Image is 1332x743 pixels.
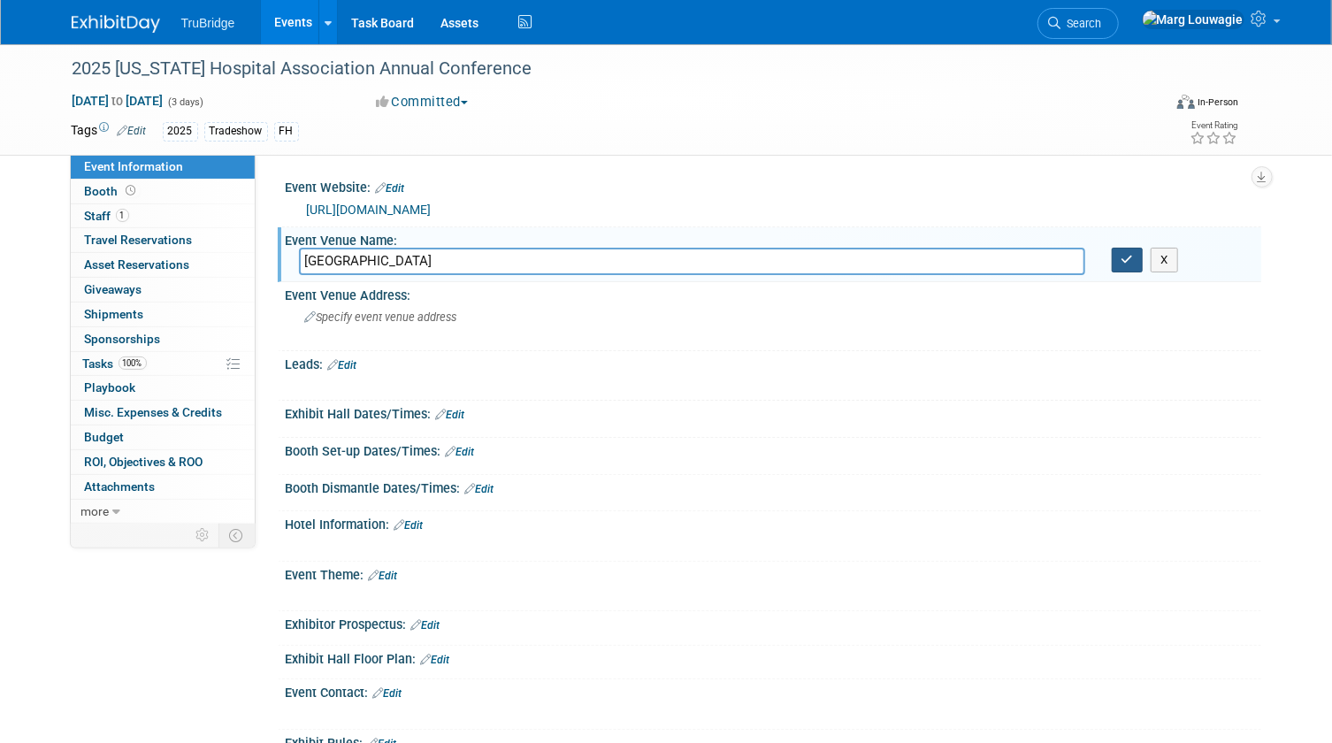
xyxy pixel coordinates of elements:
span: Playbook [85,380,136,394]
a: Edit [328,359,357,371]
div: In-Person [1198,96,1239,109]
a: ROI, Objectives & ROO [71,450,255,474]
a: [URL][DOMAIN_NAME] [307,203,432,217]
a: Search [1037,8,1119,39]
span: Travel Reservations [85,233,193,247]
span: (3 days) [167,96,204,108]
div: FH [274,122,299,141]
a: Sponsorships [71,327,255,351]
div: Event Venue Address: [286,282,1261,304]
span: [DATE] [DATE] [72,93,165,109]
a: Misc. Expenses & Credits [71,401,255,425]
a: Edit [394,519,424,532]
span: TruBridge [181,16,235,30]
span: ROI, Objectives & ROO [85,455,203,469]
div: Exhibit Hall Floor Plan: [286,646,1261,669]
div: Booth Set-up Dates/Times: [286,438,1261,461]
a: Edit [421,654,450,666]
a: Asset Reservations [71,253,255,277]
a: Playbook [71,376,255,400]
div: Booth Dismantle Dates/Times: [286,475,1261,498]
a: Budget [71,425,255,449]
div: Event Theme: [286,562,1261,585]
div: Event Venue Name: [286,227,1261,249]
span: Misc. Expenses & Credits [85,405,223,419]
a: Edit [446,446,475,458]
a: Edit [436,409,465,421]
span: Attachments [85,479,156,494]
td: Personalize Event Tab Strip [188,524,219,547]
span: Giveaways [85,282,142,296]
a: Edit [411,619,440,632]
div: Event Rating [1190,121,1238,130]
a: Edit [376,182,405,195]
button: X [1151,248,1178,272]
span: Specify event venue address [305,310,457,324]
img: Marg Louwagie [1142,10,1244,29]
span: Budget [85,430,125,444]
span: Shipments [85,307,144,321]
a: Tasks100% [71,352,255,376]
a: Event Information [71,155,255,179]
span: to [110,94,126,108]
a: Booth [71,180,255,203]
span: Asset Reservations [85,257,190,272]
button: Committed [370,93,475,111]
span: Tasks [83,356,147,371]
span: Booth [85,184,140,198]
span: Booth not reserved yet [123,184,140,197]
a: Travel Reservations [71,228,255,252]
a: Staff1 [71,204,255,228]
a: Giveaways [71,278,255,302]
span: Event Information [85,159,184,173]
a: Attachments [71,475,255,499]
div: Exhibitor Prospectus: [286,611,1261,634]
div: Tradeshow [204,122,268,141]
td: Tags [72,121,147,142]
span: Sponsorships [85,332,161,346]
div: Leads: [286,351,1261,374]
td: Toggle Event Tabs [218,524,255,547]
span: Staff [85,209,129,223]
div: Exhibit Hall Dates/Times: [286,401,1261,424]
div: Event Website: [286,174,1261,197]
div: 2025 [163,122,198,141]
a: Edit [369,570,398,582]
div: Event Contact: [286,679,1261,702]
a: more [71,500,255,524]
div: Hotel Information: [286,511,1261,534]
span: 100% [119,356,147,370]
a: Edit [465,483,494,495]
img: Format-Inperson.png [1177,95,1195,109]
div: 2025 [US_STATE] Hospital Association Annual Conference [66,53,1140,85]
span: more [81,504,110,518]
a: Edit [373,687,402,700]
span: Search [1061,17,1102,30]
div: Event Format [1067,92,1239,119]
img: ExhibitDay [72,15,160,33]
a: Edit [118,125,147,137]
span: 1 [116,209,129,222]
a: Shipments [71,303,255,326]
